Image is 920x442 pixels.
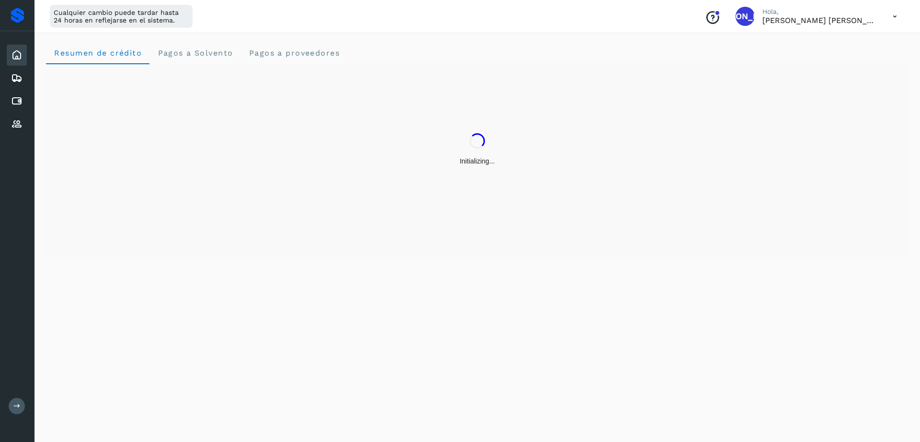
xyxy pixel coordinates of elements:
[7,45,27,66] div: Inicio
[7,68,27,89] div: Embarques
[762,8,877,16] p: Hola,
[7,91,27,112] div: Cuentas por pagar
[7,114,27,135] div: Proveedores
[54,48,142,58] span: Resumen de crédito
[50,5,193,28] div: Cualquier cambio puede tardar hasta 24 horas en reflejarse en el sistema.
[762,16,877,25] p: Jorge Alexis Hernandez Lopez
[157,48,233,58] span: Pagos a Solvento
[248,48,340,58] span: Pagos a proveedores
